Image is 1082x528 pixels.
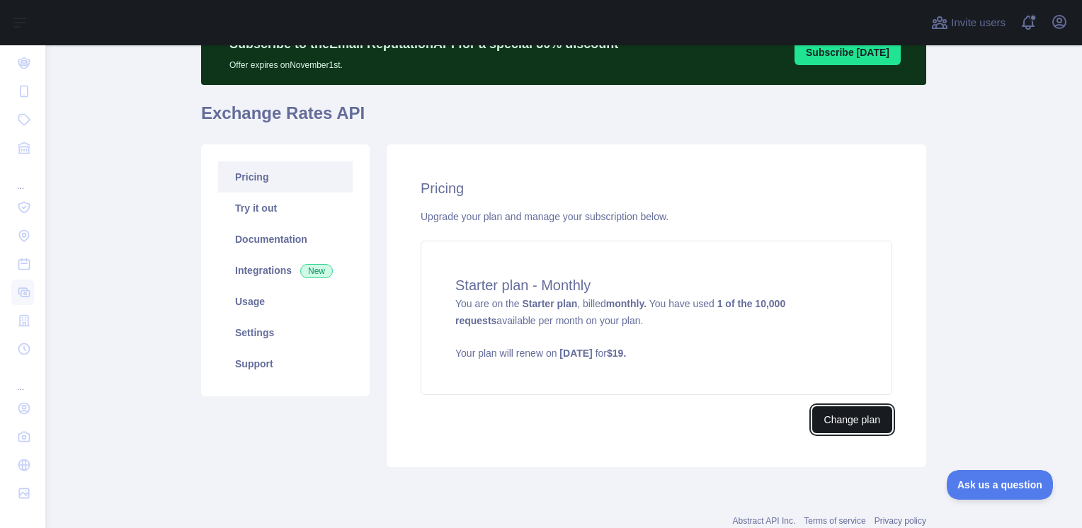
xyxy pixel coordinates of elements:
a: Integrations New [218,255,353,286]
a: Documentation [218,224,353,255]
h2: Pricing [421,178,892,198]
button: Invite users [928,11,1008,34]
a: Privacy policy [875,516,926,526]
p: Offer expires on November 1st. [229,54,618,71]
a: Abstract API Inc. [733,516,796,526]
span: You are on the , billed You have used available per month on your plan. [455,298,858,360]
div: ... [11,163,34,192]
a: Try it out [218,193,353,224]
strong: Starter plan [522,298,577,309]
button: Change plan [812,406,892,433]
p: Your plan will renew on for [455,346,858,360]
span: Invite users [951,15,1006,31]
strong: monthly. [606,298,647,309]
a: Settings [218,317,353,348]
button: Subscribe [DATE] [795,40,901,65]
span: New [300,264,333,278]
div: ... [11,365,34,393]
a: Support [218,348,353,379]
strong: $ 19 . [607,348,626,359]
iframe: Toggle Customer Support [947,470,1054,500]
strong: [DATE] [559,348,592,359]
h1: Exchange Rates API [201,102,926,136]
a: Usage [218,286,353,317]
a: Pricing [218,161,353,193]
a: Terms of service [804,516,865,526]
h4: Starter plan - Monthly [455,275,858,295]
div: Upgrade your plan and manage your subscription below. [421,210,892,224]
